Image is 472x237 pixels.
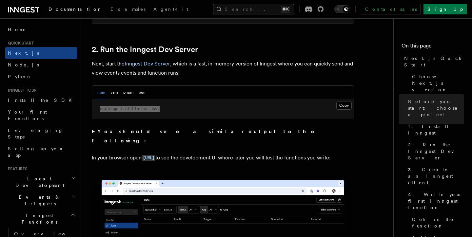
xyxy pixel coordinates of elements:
strong: You should see a similar output to the following: [92,128,324,144]
span: Overview [14,231,82,236]
a: Setting up your app [5,143,77,161]
span: inngest-cli@latest [107,106,148,111]
span: Inngest tour [5,88,37,93]
a: Define the function [409,213,464,232]
span: Documentation [49,7,103,12]
a: Node.js [5,59,77,71]
span: Events & Triggers [5,194,71,207]
button: Local Development [5,173,77,191]
button: Search...⌘K [213,4,294,14]
a: [URL] [142,155,155,161]
p: In your browser open to see the development UI where later you will test the functions you write: [92,153,354,163]
button: Copy [336,101,352,110]
a: Next.js [5,47,77,59]
a: Leveraging Steps [5,124,77,143]
span: Local Development [5,175,71,189]
a: 3. Create an Inngest client [405,164,464,189]
a: Contact sales [361,4,421,14]
a: 1. Install Inngest [405,120,464,139]
span: Home [8,26,26,33]
span: Next.js Quick Start [404,55,464,68]
span: Choose Next.js version [412,73,464,93]
button: npm [97,86,105,99]
span: Quick start [5,41,34,46]
button: Inngest Functions [5,210,77,228]
span: dev [150,106,157,111]
a: Sign Up [423,4,467,14]
a: Next.js Quick Start [402,52,464,71]
span: Define the function [412,216,464,229]
span: Node.js [8,62,39,67]
summary: You should see a similar output to the following: [92,127,354,145]
span: 2. Run the Inngest Dev Server [408,141,464,161]
a: 2. Run the Inngest Dev Server [92,45,198,54]
a: Your first Functions [5,106,77,124]
span: Examples [110,7,146,12]
button: Events & Triggers [5,191,77,210]
a: 2. Run the Inngest Dev Server [405,139,464,164]
button: Toggle dark mode [334,5,350,13]
span: Python [8,74,32,79]
button: pnpm [123,86,133,99]
span: Leveraging Steps [8,128,63,139]
span: Setting up your app [8,146,64,158]
a: Choose Next.js version [409,71,464,96]
span: AgentKit [153,7,188,12]
span: npx [100,106,107,111]
a: 4. Write your first Inngest function [405,189,464,213]
span: Next.js [8,50,39,56]
span: Your first Functions [8,109,47,121]
a: Python [5,71,77,82]
h4: On this page [402,42,464,52]
span: 3. Create an Inngest client [408,166,464,186]
a: Documentation [45,2,107,18]
span: Inngest Functions [5,212,71,225]
span: Features [5,166,27,172]
a: AgentKit [149,2,192,18]
span: 1. Install Inngest [408,123,464,136]
button: bun [139,86,146,99]
span: Before you start: choose a project [408,98,464,118]
a: Install the SDK [5,94,77,106]
a: Before you start: choose a project [405,96,464,120]
button: yarn [110,86,118,99]
p: Next, start the , which is a fast, in-memory version of Inngest where you can quickly send and vi... [92,59,354,78]
span: 4. Write your first Inngest function [408,191,464,211]
a: Examples [107,2,149,18]
a: Home [5,24,77,35]
a: Inngest Dev Server [125,61,170,67]
kbd: ⌘K [281,6,290,12]
span: Install the SDK [8,98,76,103]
